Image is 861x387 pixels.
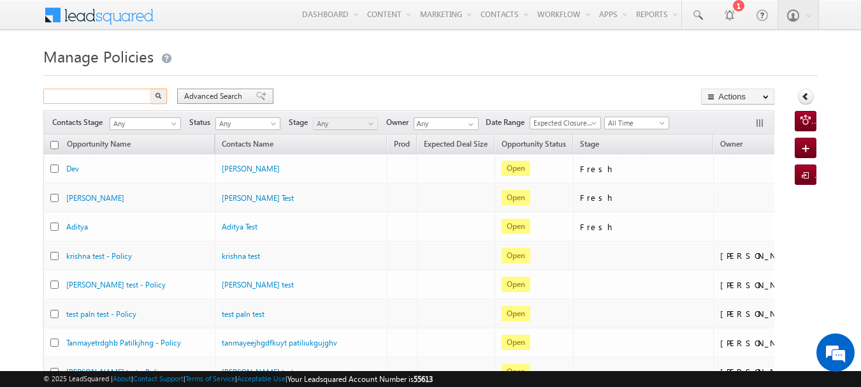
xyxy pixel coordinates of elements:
[502,335,530,350] span: Open
[502,219,530,234] span: Open
[580,139,599,149] span: Stage
[22,67,54,84] img: d_60004797649_company_0_60004797649
[215,137,280,154] span: Contacts Name
[502,190,530,205] span: Open
[424,139,488,149] span: Expected Deal Size
[52,117,108,128] span: Contacts Stage
[110,118,177,129] span: Any
[605,117,665,129] span: All Time
[237,374,286,383] a: Acceptable Use
[386,117,414,128] span: Owner
[222,251,260,261] a: krishna test
[222,222,257,231] a: Aditya Test
[222,193,294,203] a: [PERSON_NAME] Test
[720,366,815,377] div: [PERSON_NAME]
[461,118,477,131] a: Show All Items
[66,338,181,347] a: Tanmayetrdghb Patilkjhng - Policy
[486,117,530,128] span: Date Range
[604,117,669,129] a: All Time
[222,280,294,289] a: [PERSON_NAME] test
[66,67,214,84] div: Chat with us now
[222,309,264,319] a: test paln test
[495,137,572,154] a: Opportunity Status
[720,250,815,261] div: [PERSON_NAME]
[502,306,530,321] span: Open
[530,117,597,129] span: Expected Closure Date
[720,337,815,349] div: [PERSON_NAME]
[287,374,433,384] span: Your Leadsquared Account Number is
[580,221,707,233] div: Fresh
[133,374,184,383] a: Contact Support
[502,277,530,292] span: Open
[314,118,374,129] span: Any
[216,118,277,129] span: Any
[61,137,137,154] a: Opportunity Name
[289,117,313,128] span: Stage
[222,164,280,173] a: [PERSON_NAME]
[222,338,337,347] a: tanmayeejhgdfkuyt patiliukgujghv
[414,117,479,130] input: Type to Search
[66,222,88,231] a: Aditya
[502,161,530,176] span: Open
[66,164,79,173] a: Dev
[66,251,132,261] a: krishna test - Policy
[502,248,530,263] span: Open
[17,118,233,288] textarea: Type your message and hit 'Enter'
[720,139,742,149] span: Owner
[720,279,815,291] div: [PERSON_NAME]
[574,137,605,154] a: Stage
[50,141,59,149] input: Check all records
[66,309,136,319] a: test paln test - Policy
[110,117,181,130] a: Any
[66,280,166,289] a: [PERSON_NAME] test - Policy
[222,367,294,377] a: [PERSON_NAME] test
[173,299,231,316] em: Start Chat
[67,139,131,149] span: Opportunity Name
[189,117,215,128] span: Status
[113,374,131,383] a: About
[580,192,707,203] div: Fresh
[580,163,707,175] div: Fresh
[502,364,530,379] span: Open
[215,117,280,130] a: Any
[720,308,815,319] div: [PERSON_NAME]
[417,137,494,154] a: Expected Deal Size
[185,374,235,383] a: Terms of Service
[155,92,161,99] img: Search
[394,139,410,149] span: Prod
[43,373,433,385] span: © 2025 LeadSquared | | | | |
[184,91,246,102] span: Advanced Search
[414,374,433,384] span: 55613
[313,117,378,130] a: Any
[701,89,774,105] button: Actions
[209,6,240,37] div: Minimize live chat window
[66,193,124,203] a: [PERSON_NAME]
[530,117,601,129] a: Expected Closure Date
[66,367,166,377] a: [PERSON_NAME] test - Policy
[43,46,154,66] span: Manage Policies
